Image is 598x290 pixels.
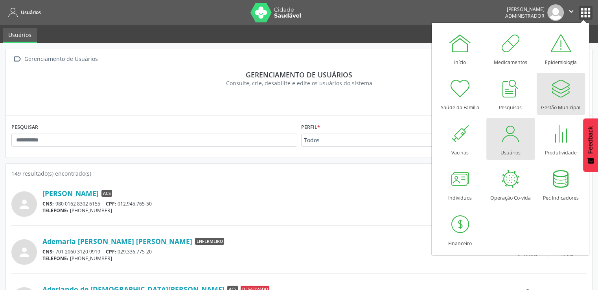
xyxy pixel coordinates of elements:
[42,207,68,214] span: TELEFONE:
[42,255,68,262] span: TELEFONE:
[42,207,508,214] div: [PHONE_NUMBER]
[537,73,585,115] a: Gestão Municipal
[505,13,545,19] span: Administrador
[587,126,594,154] span: Feedback
[583,118,598,172] button: Feedback - Mostrar pesquisa
[436,209,484,251] a: Financeiro
[3,28,37,43] a: Usuários
[42,248,54,255] span: CNS:
[301,121,320,134] label: Perfil
[11,121,38,134] label: PESQUISAR
[537,118,585,160] a: Produtividade
[547,4,564,21] img: img
[486,73,535,115] a: Pesquisas
[505,6,545,13] div: [PERSON_NAME]
[42,189,99,198] a: [PERSON_NAME]
[436,73,484,115] a: Saúde da Família
[23,53,99,65] div: Gerenciamento de Usuários
[11,169,587,178] div: 149 resultado(s) encontrado(s)
[106,200,116,207] span: CPF:
[436,28,484,70] a: Início
[42,200,508,207] div: 980 0162 8302 6155 012.945.765-50
[101,190,112,197] span: ACS
[42,200,54,207] span: CNS:
[17,197,31,211] i: person
[537,28,585,70] a: Epidemiologia
[537,163,585,205] a: Pec Indicadores
[42,248,508,255] div: 701 2060 3120 9919 029.336.775-20
[17,79,581,87] div: Consulte, crie, desabilite e edite os usuários do sistema
[486,118,535,160] a: Usuários
[42,255,508,262] div: [PHONE_NUMBER]
[17,245,31,259] i: person
[11,53,99,65] a:  Gerenciamento de Usuários
[17,70,581,79] div: Gerenciamento de usuários
[21,9,41,16] span: Usuários
[579,6,592,20] button: apps
[106,248,116,255] span: CPF:
[486,163,535,205] a: Operação Co-vida
[564,4,579,21] button: 
[195,238,224,245] span: Enfermeiro
[436,118,484,160] a: Vacinas
[6,6,41,19] a: Usuários
[304,136,426,144] span: Todos
[436,163,484,205] a: Indivíduos
[42,237,192,246] a: Ademaria [PERSON_NAME] [PERSON_NAME]
[11,53,23,65] i: 
[486,28,535,70] a: Medicamentos
[567,7,576,16] i: 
